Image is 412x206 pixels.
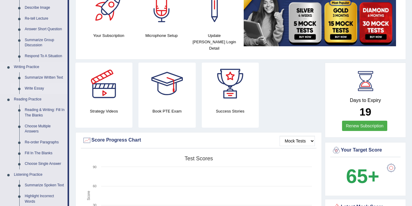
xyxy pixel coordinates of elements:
a: Re-tell Lecture [22,13,68,24]
h4: Update [PERSON_NAME] Login Detail [191,32,238,51]
a: Summarize Group Discussion [22,35,68,51]
text: 60 [93,184,97,188]
a: Listening Practice [11,169,68,180]
b: 65+ [346,165,379,187]
div: Your Target Score [332,146,399,155]
a: Reading Practice [11,94,68,105]
a: Choose Multiple Answers [22,121,68,137]
a: Describe Image [22,2,68,13]
a: Fill In The Blanks [22,148,68,159]
a: Renew Subscription [342,121,388,131]
a: Answer Short Question [22,24,68,35]
a: Writing Practice [11,62,68,73]
a: Summarize Written Text [22,72,68,83]
text: 90 [93,165,97,169]
h4: Microphone Setup [138,32,185,39]
a: Reading & Writing: Fill In The Blanks [22,105,68,121]
a: Choose Single Answer [22,159,68,169]
h4: Success Stories [202,108,259,114]
tspan: Score [87,191,91,201]
b: 19 [360,106,371,118]
a: Re-order Paragraphs [22,137,68,148]
a: Summarize Spoken Text [22,180,68,191]
tspan: Test scores [185,155,213,162]
div: Score Progress Chart [82,136,315,145]
h4: Strategy Videos [75,108,132,114]
h4: Your Subscription [85,32,132,39]
a: Write Essay [22,83,68,94]
a: Respond To A Situation [22,51,68,62]
h4: Book PTE Exam [138,108,195,114]
h4: Days to Expiry [332,98,399,103]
